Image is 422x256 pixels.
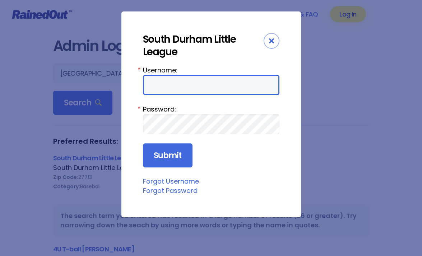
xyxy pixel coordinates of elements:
label: Password: [143,104,279,114]
a: Forgot Password [143,186,198,195]
div: Close [264,33,279,49]
div: South Durham Little League [143,33,264,58]
input: Submit [143,143,193,168]
label: Username: [143,65,279,75]
a: Forgot Username [143,177,199,186]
